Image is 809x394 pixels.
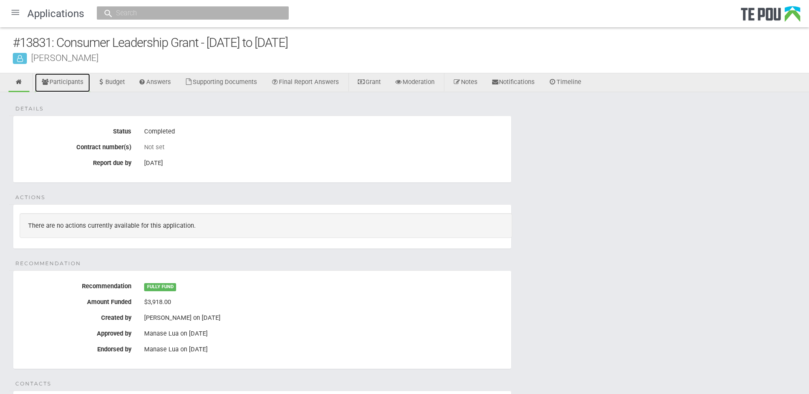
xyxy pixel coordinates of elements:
a: Participants [35,73,90,92]
label: Report due by [13,156,138,167]
a: Supporting Documents [178,73,264,92]
div: There are no actions currently available for this application. [20,213,512,238]
label: Approved by [13,327,138,337]
div: [PERSON_NAME] [13,53,809,62]
div: [DATE] [144,156,505,171]
label: Amount Funded [13,295,138,306]
a: Answers [132,73,178,92]
div: #13831: Consumer Leadership Grant - [DATE] to [DATE] [13,34,809,52]
label: Contract number(s) [13,140,138,151]
a: Notes [447,73,484,92]
span: Actions [15,194,45,201]
label: Endorsed by [13,342,138,353]
label: Created by [13,311,138,322]
a: Budget [91,73,131,92]
div: Manase Lua on [DATE] [144,345,505,353]
span: FULLY FUND [144,283,176,291]
a: Timeline [542,73,588,92]
div: $3,918.00 [144,295,505,310]
span: Details [15,105,43,113]
span: Recommendation [15,260,81,267]
label: Status [13,125,138,135]
a: Moderation [388,73,441,92]
input: Search [113,9,264,17]
div: Manase Lua on [DATE] [144,330,505,337]
div: Not set [144,143,505,151]
a: Grant [351,73,387,92]
div: [PERSON_NAME] on [DATE] [144,314,505,322]
a: Final Report Answers [264,73,345,92]
label: Recommendation [13,279,138,290]
div: Completed [144,125,505,139]
span: Contacts [15,380,51,388]
a: Notifications [485,73,542,92]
